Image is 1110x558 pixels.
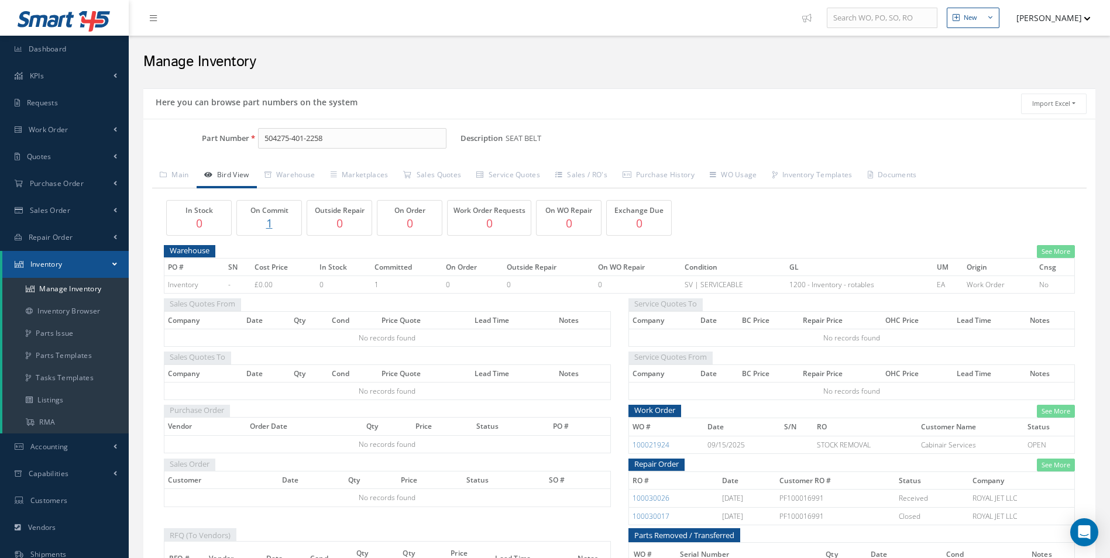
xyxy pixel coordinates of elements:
th: Condition [681,259,786,276]
span: Capabilities [29,469,69,478]
th: Company [969,472,1074,490]
td: PF100016991 [776,507,895,525]
a: Parts Templates [2,345,129,367]
th: Outside Repair [503,259,594,276]
div: Open Intercom Messenger [1070,518,1098,546]
button: Import Excel [1021,94,1087,114]
th: Cnsg [1036,259,1075,276]
td: - [225,276,251,294]
th: Date [279,471,345,489]
th: Company [164,311,243,329]
a: Documents [860,164,925,188]
span: SEAT BELT [506,128,546,149]
p: 1 [240,215,298,232]
span: Purchase Order [164,403,230,418]
span: Sales Order [30,205,70,215]
a: Sales Quotes [396,164,469,188]
button: New [947,8,999,28]
td: 0 [503,276,594,294]
span: Accounting [30,442,68,452]
th: Repair Price [799,364,882,382]
span: Service Quotes To [628,297,703,311]
th: In Stock [316,259,372,276]
th: OHC Price [882,311,953,329]
a: Listings [2,389,129,411]
th: Customer [164,471,279,489]
td: [DATE] [719,490,776,507]
span: Purchase Order [30,178,84,188]
th: Status [1024,418,1075,436]
span: Parts Removed / Transferred [628,528,740,543]
a: Purchase History [615,164,702,188]
td: ROYAL JET LLC [969,507,1074,525]
td: £0.00 [251,276,316,294]
th: Cond [328,311,378,329]
a: 100021924 [633,440,669,450]
th: Customer RO # [776,472,895,490]
span: Inventory [30,259,63,269]
a: Marketplaces [323,164,396,188]
a: RMA [2,411,129,433]
td: 0 [442,276,503,294]
td: STOCK REMOVAL [813,436,917,453]
input: Search WO, PO, SO, RO [827,8,937,29]
th: Qty [290,311,328,329]
span: Sales Quotes To [164,350,231,364]
th: UM [933,259,963,276]
a: Bird View [197,164,257,188]
th: Date [704,418,780,436]
a: Tasks Templates [2,367,129,389]
th: BC Price [738,311,799,329]
th: Qty [290,364,328,382]
td: 1 [371,276,442,294]
span: Customers [30,495,68,505]
h5: On Commit [240,206,298,215]
h5: On WO Repair [539,206,598,215]
a: WO Usage [702,164,765,188]
th: Notes [1026,311,1074,329]
span: Requests [27,98,58,108]
a: Parts Issue [2,322,129,345]
td: OPEN [1024,436,1075,453]
span: Dashboard [29,44,67,54]
h5: Here you can browse part numbers on the system [152,94,358,108]
th: Status [473,418,549,435]
a: Inventory Browser [2,300,129,322]
td: 09/15/2025 [704,436,780,453]
label: Part Number [143,134,249,143]
td: No records found [164,435,611,453]
td: Work Order [963,276,1036,294]
a: Inventory [2,251,129,278]
h5: In Stock [170,206,228,215]
th: Date [719,472,776,490]
th: OHC Price [882,364,953,382]
th: Status [463,471,545,489]
h5: Outside Repair [310,206,369,215]
th: Order Date [246,418,363,435]
div: New [964,13,977,23]
th: Price Quote [378,311,472,329]
th: Company [628,311,697,329]
th: Company [628,364,697,382]
h2: Manage Inventory [143,53,1095,71]
th: RO # [628,472,719,490]
a: See More [1037,245,1075,259]
th: Committed [371,259,442,276]
th: PO # [164,259,225,276]
td: PF100016991 [776,490,895,507]
th: Vendor [164,418,246,435]
span: Quotes [27,151,51,161]
th: Customer Name [917,418,1024,436]
th: Lead Time [471,364,555,382]
td: 1200 - Inventory - rotables [786,276,933,294]
th: Date [697,364,738,382]
th: Notes [555,311,610,329]
span: Warehouse [164,243,215,258]
p: 0 [310,215,369,232]
span: Repair Order [628,457,685,471]
a: See More [1037,405,1075,418]
h5: On Order [380,206,439,215]
a: 100030017 [633,511,669,521]
td: No records found [628,329,1075,347]
th: Origin [963,259,1036,276]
